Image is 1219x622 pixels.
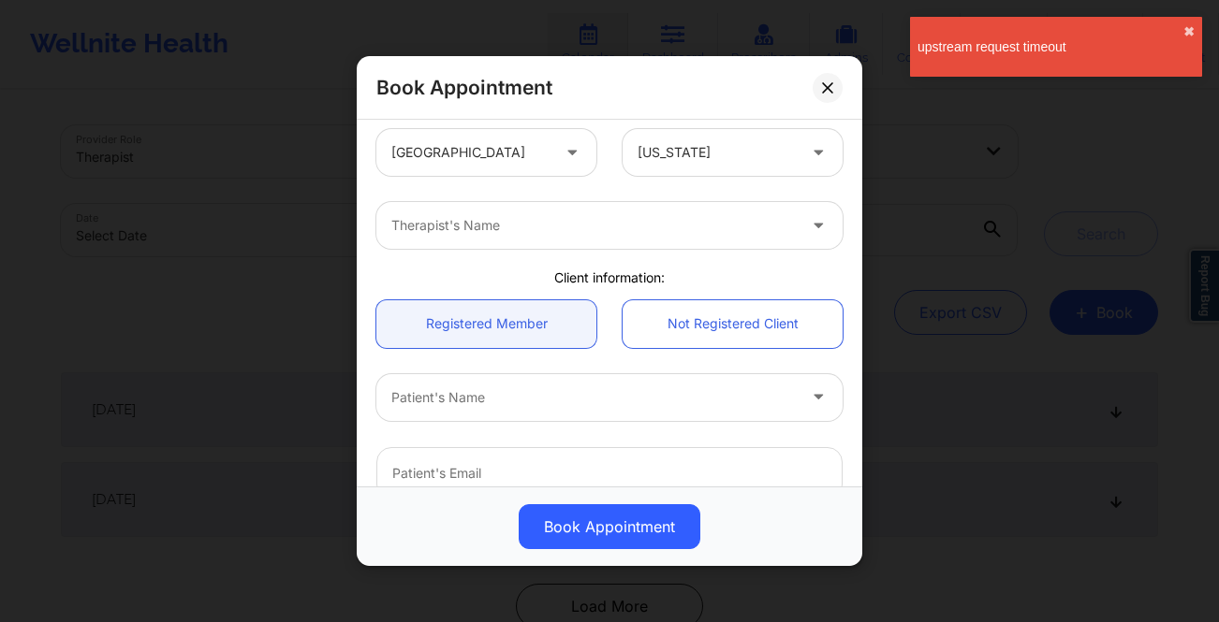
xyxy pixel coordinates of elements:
div: [US_STATE] [638,129,796,176]
a: Registered Member [376,300,596,348]
button: close [1183,24,1195,39]
a: Not Registered Client [623,300,843,348]
div: upstream request timeout [918,37,1183,56]
div: Client information: [363,268,856,287]
h2: Book Appointment [376,75,552,100]
input: Patient's Email [376,447,843,499]
div: [GEOGRAPHIC_DATA] [391,129,550,176]
button: Book Appointment [519,504,700,549]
